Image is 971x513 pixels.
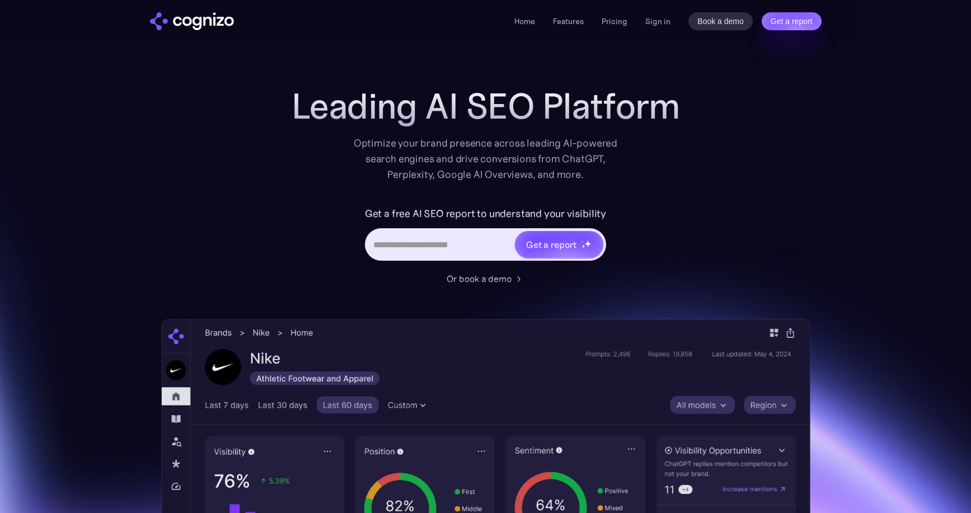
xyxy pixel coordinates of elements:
h1: Leading AI SEO Platform [292,86,680,126]
a: Sign in [645,15,670,28]
a: Or book a demo [447,272,525,285]
a: Home [514,16,535,26]
a: Features [553,16,584,26]
div: Get a report [526,238,576,251]
a: Pricing [602,16,627,26]
a: Book a demo [688,12,753,30]
img: cognizo logo [150,12,234,30]
div: Optimize your brand presence across leading AI-powered search engines and drive conversions from ... [348,135,623,182]
a: Get a report [762,12,822,30]
form: Hero URL Input Form [365,205,606,266]
label: Get a free AI SEO report to understand your visibility [365,205,606,223]
div: Or book a demo [447,272,512,285]
a: home [150,12,234,30]
img: star [581,241,583,242]
img: star [581,244,585,248]
a: Get a reportstarstarstar [514,230,604,259]
img: star [584,240,592,247]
